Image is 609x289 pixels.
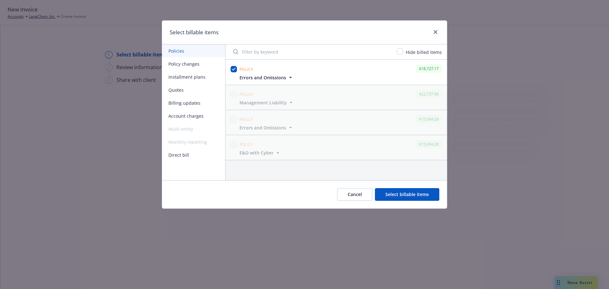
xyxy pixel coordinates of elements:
button: Policies [162,44,225,57]
span: Multi-entity [162,122,225,135]
div: $15,064.28 [416,140,442,148]
button: Billing updates [162,96,225,109]
button: Errors and Omissions [239,124,294,131]
button: E&O with Cyber [239,149,281,156]
span: Policy [239,92,253,97]
div: $22,737.96 [416,90,442,98]
span: Hide billed items [406,49,442,55]
button: Cancel [337,188,372,201]
div: $15,064.28 [416,115,442,123]
button: Management Liability [239,99,294,106]
button: Direct bill [162,148,225,161]
span: Policy [239,67,253,72]
button: Account charges [162,109,225,122]
button: Installment plans [162,70,225,83]
span: Monthly reporting [162,135,225,148]
button: Policy changes [162,57,225,70]
span: Policy$22,737.96Management Liability [226,85,447,110]
div: $18,727.17 [416,65,442,73]
h1: Select billable items [170,28,219,36]
span: Management Liability [239,99,287,106]
span: Policy$15,064.28Errors and Omissions [226,110,447,135]
button: Select billable items [375,188,439,201]
span: Policy [239,142,253,147]
input: Filter by keyword [229,45,393,58]
span: Policy [239,117,253,122]
button: Errors and Omissions [239,74,294,81]
a: close [432,28,439,36]
button: Quotes [162,83,225,96]
span: Errors and Omissions [239,74,286,81]
span: Errors and Omissions [239,124,286,131]
span: E&O with Cyber [239,149,273,156]
span: Policy$15,064.28E&O with Cyber [226,135,447,160]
